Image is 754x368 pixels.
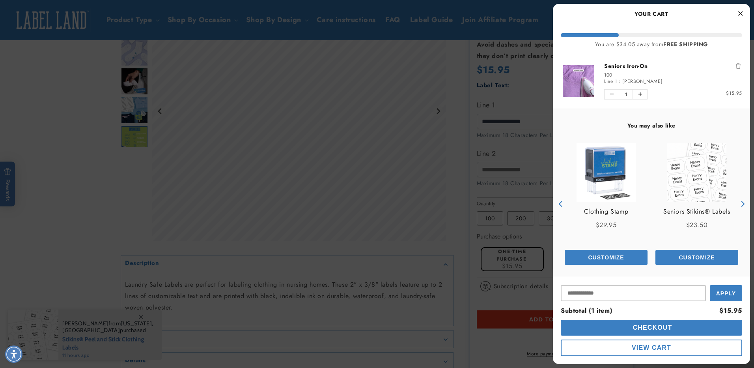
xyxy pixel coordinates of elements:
div: 100 [604,72,742,78]
a: Seniors Iron-On [604,62,742,70]
b: FREE SHIPPING [663,40,708,48]
span: $15.95 [726,90,742,97]
span: Apply [716,290,736,297]
div: $15.95 [719,305,742,317]
button: Increase quantity of Seniors Iron-On [633,90,647,99]
h2: Your Cart [561,8,742,20]
h4: You may also like [561,122,742,129]
span: Customize [588,254,624,261]
button: Close Cart [734,8,746,20]
div: Accessibility Menu [5,345,22,363]
img: Clothing Stamp - Label Land [577,143,636,202]
button: Decrease quantity of Seniors Iron-On [605,90,619,99]
button: Next [736,198,748,210]
img: View Seniors Stikins® Labels [667,143,726,202]
span: 1 [619,90,633,99]
button: cart [561,320,742,336]
span: : [619,78,621,85]
button: What is the size of these labels? [28,44,112,59]
span: [PERSON_NAME] [622,78,663,85]
span: Customize [679,254,715,261]
button: Previous [555,198,567,210]
span: $23.50 [686,220,708,229]
input: Input Discount [561,285,706,301]
span: Line 1 [604,78,617,85]
div: product [651,135,742,273]
button: cart [561,340,742,356]
li: product [561,54,742,108]
button: Add the product, Iron-On Labels to Cart [655,250,738,265]
button: Remove Seniors Iron-On [734,62,742,70]
span: View Cart [632,344,671,351]
div: You are $34.05 away from [561,41,742,48]
img: Nursing Home Iron-On - Label Land [561,65,596,96]
span: $29.95 [596,220,617,229]
a: View Clothing Stamp [584,206,628,218]
a: View Seniors Stikins® Labels [663,206,730,218]
button: Add the product, Mini Round Name Labels to Cart [565,250,648,265]
button: Are these labels soft on the skin? [26,22,112,37]
span: Subtotal (1 item) [561,306,612,315]
button: Apply [710,285,742,301]
div: product [561,135,651,273]
span: Checkout [631,324,672,331]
